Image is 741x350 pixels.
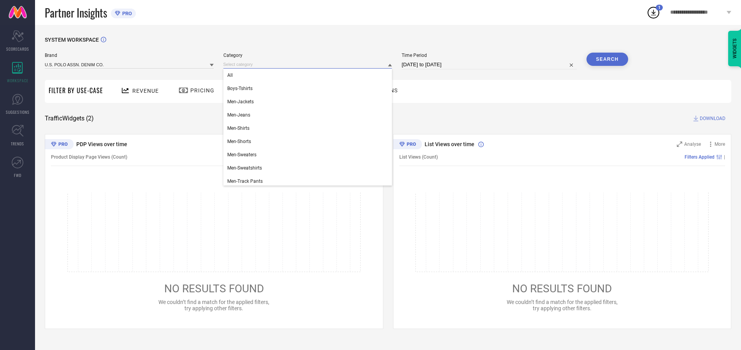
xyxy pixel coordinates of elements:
div: All [223,69,392,82]
span: Category [223,53,392,58]
div: Men-Sweaters [223,148,392,161]
span: SCORECARDS [6,46,29,52]
svg: Zoom [677,141,682,147]
div: Men-Shorts [223,135,392,148]
span: Analyse [684,141,701,147]
div: Open download list [646,5,660,19]
span: Traffic Widgets ( 2 ) [45,115,94,122]
span: Brand [45,53,214,58]
span: 1 [658,5,660,10]
span: Men-Jackets [227,99,254,104]
input: Select time period [402,60,577,69]
span: PRO [120,11,132,16]
span: List Views over time [425,141,474,147]
span: NO RESULTS FOUND [512,282,612,295]
span: WORKSPACE [7,78,28,83]
span: PDP Views over time [76,141,127,147]
div: Men-Sweatshirts [223,161,392,175]
span: Men-Jeans [227,112,250,118]
div: Men-Jeans [223,108,392,122]
span: DOWNLOAD [700,115,725,122]
div: Men-Shirts [223,122,392,135]
span: Men-Shorts [227,139,251,144]
span: TRENDS [11,141,24,147]
span: More [715,141,725,147]
span: Men-Shirts [227,126,249,131]
div: Premium [45,139,74,151]
span: SUGGESTIONS [6,109,30,115]
span: NO RESULTS FOUND [164,282,264,295]
span: Filters Applied [685,154,715,160]
span: FWD [14,172,21,178]
span: All [227,72,233,78]
span: List Views (Count) [399,154,438,160]
span: Product Display Page Views (Count) [51,154,127,160]
span: Revenue [132,88,159,94]
span: SYSTEM WORKSPACE [45,37,99,43]
span: Filter By Use-Case [49,86,103,95]
span: We couldn’t find a match for the applied filters, try applying other filters. [507,299,618,311]
span: Men-Sweatshirts [227,165,262,171]
span: Time Period [402,53,577,58]
div: Men-Jackets [223,95,392,108]
span: | [724,154,725,160]
span: Men-Track Pants [227,179,263,184]
input: Select category [223,60,392,69]
button: Search [586,53,629,66]
span: Men-Sweaters [227,152,256,157]
div: Premium [393,139,422,151]
span: Boys-Tshirts [227,86,253,91]
div: Men-Track Pants [223,175,392,188]
span: We couldn’t find a match for the applied filters, try applying other filters. [158,299,269,311]
span: Partner Insights [45,5,107,21]
div: Boys-Tshirts [223,82,392,95]
span: Pricing [190,87,214,94]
